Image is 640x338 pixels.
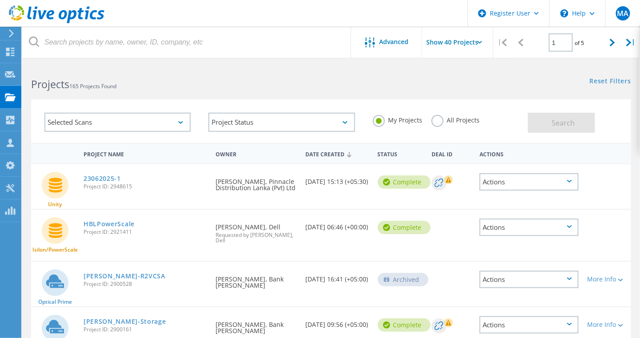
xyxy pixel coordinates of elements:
div: [PERSON_NAME], Pinnacle Distribution Lanka (Pvt) Ltd [211,164,301,200]
div: Actions [480,173,579,191]
span: Isilon/PowerScale [32,247,78,252]
div: [DATE] 15:13 (+05:30) [301,164,373,194]
div: Status [373,145,428,162]
span: MA [617,10,628,17]
span: Advanced [380,39,409,45]
span: Unity [48,202,62,207]
div: More Info [588,276,627,282]
div: Complete [378,318,431,332]
div: [DATE] 16:41 (+05:00) [301,262,373,291]
span: Project ID: 2900161 [84,327,207,332]
div: Complete [378,221,431,234]
div: [PERSON_NAME], Bank [PERSON_NAME] [211,262,301,297]
div: Owner [211,145,301,162]
div: Project Status [208,113,355,132]
span: Search [552,118,575,128]
div: Actions [480,316,579,334]
span: Project ID: 2948615 [84,184,207,189]
a: Live Optics Dashboard [9,19,104,25]
div: [DATE] 09:56 (+05:00) [301,307,373,337]
div: Actions [480,271,579,288]
div: Deal Id [427,145,475,162]
div: More Info [588,322,627,328]
div: | [622,27,640,58]
div: [PERSON_NAME], Dell [211,210,301,252]
span: Optical Prime [38,299,72,305]
div: Date Created [301,145,373,162]
div: Selected Scans [44,113,191,132]
span: Requested by [PERSON_NAME], Dell [216,232,297,243]
span: of 5 [575,39,584,47]
a: [PERSON_NAME]-Storage [84,318,166,325]
svg: \n [560,9,568,17]
div: Archived [378,273,428,286]
a: [PERSON_NAME]-R2VCSA [84,273,165,279]
div: Project Name [79,145,211,162]
div: Actions [475,145,583,162]
b: Projects [31,77,69,91]
div: Complete [378,175,431,189]
span: Project ID: 2900528 [84,281,207,287]
div: | [493,27,512,58]
label: All Projects [432,115,480,123]
input: Search projects by name, owner, ID, company, etc [22,27,352,58]
a: Reset Filters [590,78,631,86]
div: [DATE] 06:46 (+00:00) [301,210,373,239]
a: HBLPowerScale [84,221,135,227]
label: My Projects [373,115,423,123]
span: Project ID: 2921411 [84,229,207,235]
span: 165 Projects Found [69,82,116,90]
button: Search [528,113,595,133]
div: Actions [480,219,579,236]
a: 23062025-1 [84,175,121,182]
